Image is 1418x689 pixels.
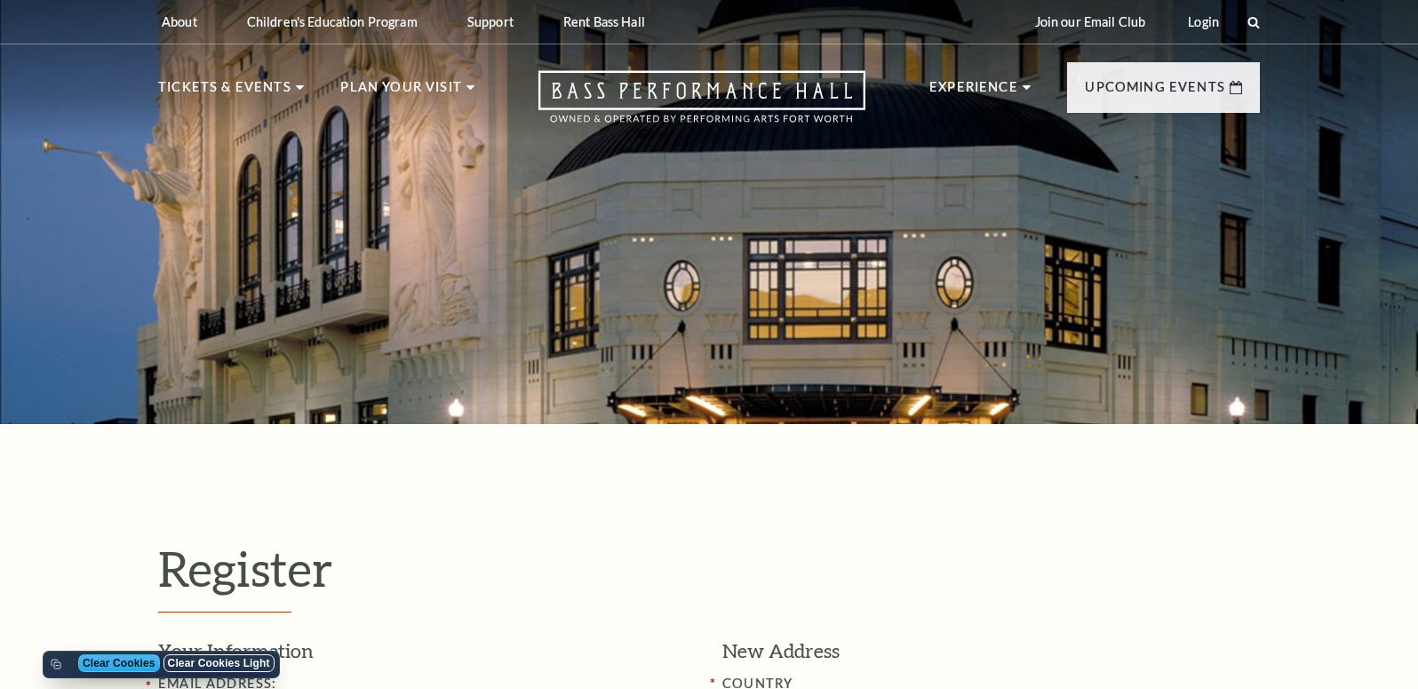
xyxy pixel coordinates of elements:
h1: Register [158,540,1260,613]
p: Tickets & Events [158,76,291,108]
p: Plan Your Visit [340,76,462,108]
p: Experience [929,76,1018,108]
p: Upcoming Events [1085,76,1225,108]
p: Support [467,14,514,29]
p: Rent Bass Hall [563,14,645,29]
p: Children's Education Program [247,14,418,29]
p: About [162,14,197,29]
h3: New Address [722,637,1260,665]
h3: Your Information [158,637,696,665]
